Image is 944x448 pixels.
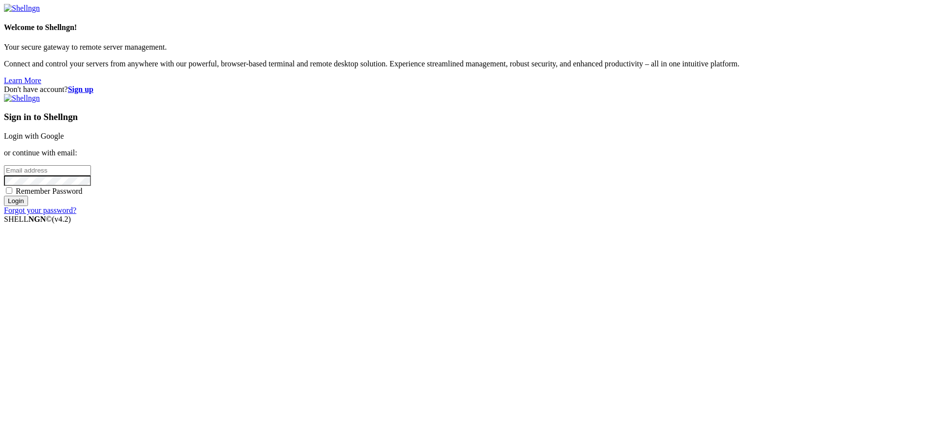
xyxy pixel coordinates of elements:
p: or continue with email: [4,149,940,157]
a: Login with Google [4,132,64,140]
a: Forgot your password? [4,206,76,214]
div: Don't have account? [4,85,940,94]
input: Email address [4,165,91,176]
input: Login [4,196,28,206]
b: NGN [29,215,46,223]
span: SHELL © [4,215,71,223]
p: Your secure gateway to remote server management. [4,43,940,52]
h3: Sign in to Shellngn [4,112,940,122]
p: Connect and control your servers from anywhere with our powerful, browser-based terminal and remo... [4,60,940,68]
img: Shellngn [4,94,40,103]
a: Learn More [4,76,41,85]
a: Sign up [68,85,93,93]
input: Remember Password [6,187,12,194]
h4: Welcome to Shellngn! [4,23,940,32]
span: Remember Password [16,187,83,195]
span: 4.2.0 [52,215,71,223]
img: Shellngn [4,4,40,13]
